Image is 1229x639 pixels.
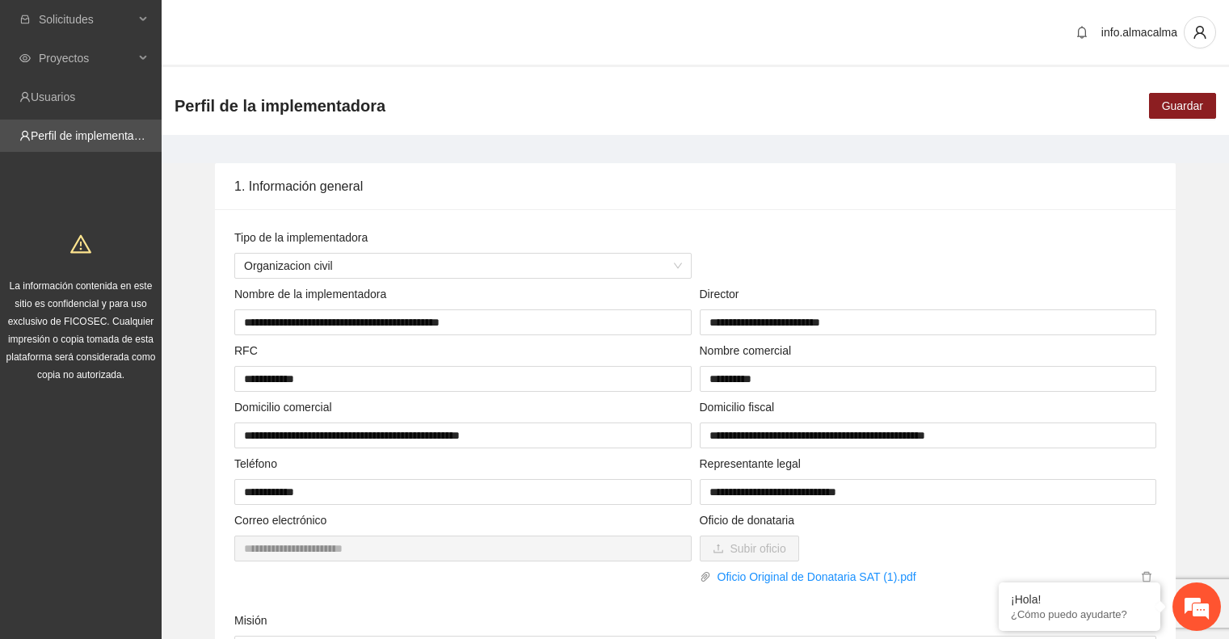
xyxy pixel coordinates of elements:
[700,455,801,473] label: Representante legal
[1069,19,1095,45] button: bell
[1185,25,1215,40] span: user
[234,612,267,629] label: Misión
[244,254,682,278] span: Organizacion civil
[1149,93,1216,119] button: Guardar
[234,511,326,529] label: Correo electrónico
[19,53,31,64] span: eye
[6,280,156,380] span: La información contenida en este sitio es confidencial y para uso exclusivo de FICOSEC. Cualquier...
[234,163,1156,209] div: 1. Información general
[700,342,792,359] label: Nombre comercial
[19,14,31,25] span: inbox
[175,93,385,119] span: Perfil de la implementadora
[1070,26,1094,39] span: bell
[1184,16,1216,48] button: user
[711,568,1138,586] a: Oficio Original de Donataria SAT (1).pdf
[1138,571,1155,582] span: delete
[700,536,799,561] button: uploadSubir oficio
[1101,26,1177,39] span: info.almacalma
[700,571,711,582] span: paper-clip
[700,285,739,303] label: Director
[1011,593,1148,606] div: ¡Hola!
[1162,97,1203,115] span: Guardar
[1137,568,1156,586] button: delete
[31,90,75,103] a: Usuarios
[70,233,91,254] span: warning
[700,398,775,416] label: Domicilio fiscal
[234,285,386,303] label: Nombre de la implementadora
[234,342,258,359] label: RFC
[31,129,157,142] a: Perfil de implementadora
[234,229,368,246] label: Tipo de la implementadora
[1011,608,1148,620] p: ¿Cómo puedo ayudarte?
[700,542,799,555] span: uploadSubir oficio
[39,3,134,36] span: Solicitudes
[39,42,134,74] span: Proyectos
[700,511,795,529] label: Oficio de donataria
[234,398,332,416] label: Domicilio comercial
[234,455,277,473] label: Teléfono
